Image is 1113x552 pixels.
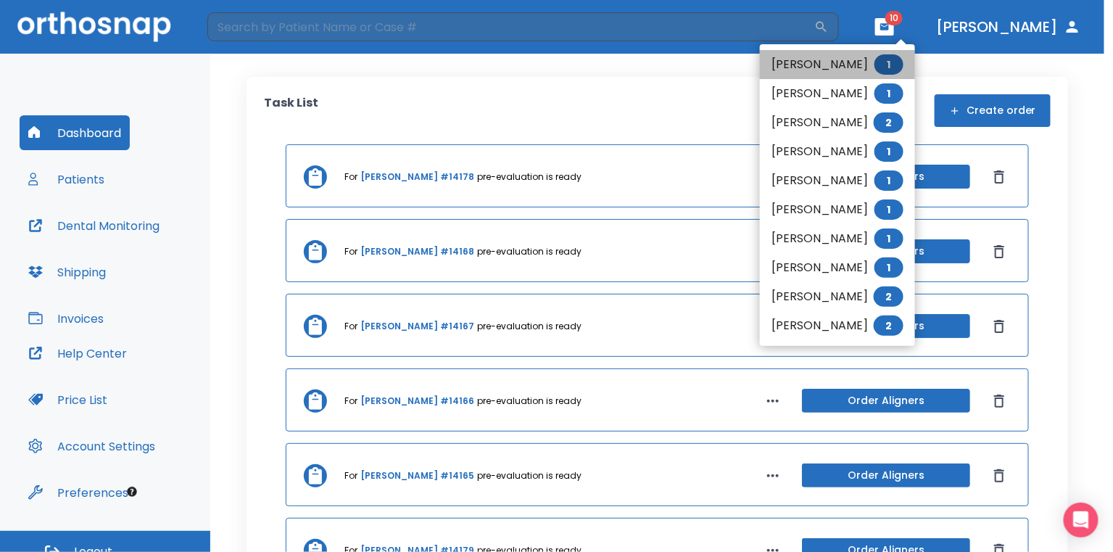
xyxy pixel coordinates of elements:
li: [PERSON_NAME] [760,166,915,195]
span: 2 [874,112,903,133]
span: 1 [874,54,903,75]
li: [PERSON_NAME] [760,195,915,224]
span: 1 [874,141,903,162]
span: 1 [874,228,903,249]
li: [PERSON_NAME] [760,311,915,340]
li: [PERSON_NAME] [760,282,915,311]
li: [PERSON_NAME] [760,224,915,253]
span: 2 [874,287,903,307]
span: 1 [874,170,903,191]
li: [PERSON_NAME] [760,253,915,282]
span: 2 [874,316,903,336]
li: [PERSON_NAME] [760,79,915,108]
li: [PERSON_NAME] [760,50,915,79]
span: 1 [874,83,903,104]
span: 1 [874,258,903,278]
span: 1 [874,199,903,220]
div: Open Intercom Messenger [1064,503,1098,537]
li: [PERSON_NAME] [760,108,915,137]
li: [PERSON_NAME] [760,137,915,166]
